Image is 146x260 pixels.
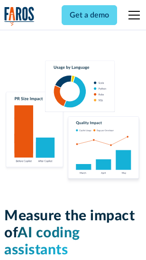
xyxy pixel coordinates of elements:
img: Charts tracking GitHub Copilot's usage and impact on velocity and quality [4,61,142,185]
div: menu [123,4,142,26]
a: home [4,7,35,26]
h1: Measure the impact of [4,208,142,259]
a: Get a demo [62,5,117,25]
img: Logo of the analytics and reporting company Faros. [4,7,35,26]
span: AI coding assistants [4,226,80,257]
